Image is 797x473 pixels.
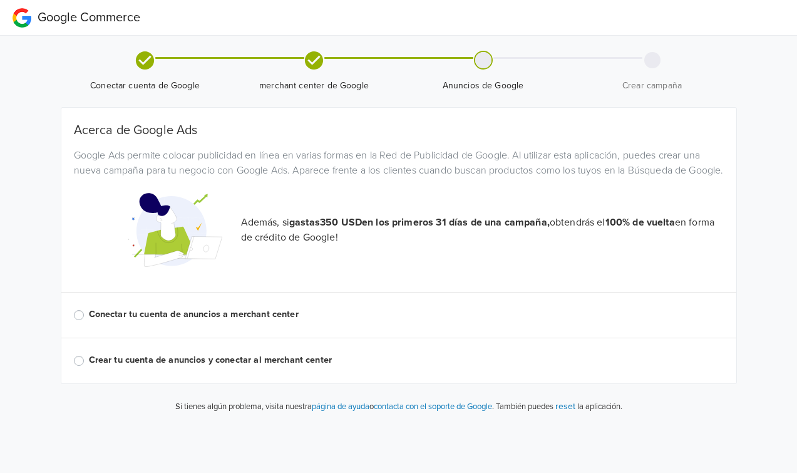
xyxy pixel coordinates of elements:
[38,10,140,25] span: Google Commerce
[573,80,732,92] span: Crear campaña
[241,215,724,245] p: Además, si obtendrás el en forma de crédito de Google!
[605,216,675,229] strong: 100% de vuelta
[555,399,575,413] button: reset
[404,80,563,92] span: Anuncios de Google
[494,399,622,413] p: También puedes la aplicación.
[175,401,494,413] p: Si tienes algún problema, visita nuestra o .
[312,402,369,412] a: página de ayuda
[89,353,724,367] label: Crear tu cuenta de anuncios y conectar al merchant center
[66,80,225,92] span: Conectar cuenta de Google
[235,80,394,92] span: merchant center de Google
[374,402,492,412] a: contacta con el soporte de Google
[128,183,222,277] img: Google Promotional Codes
[74,123,724,138] h5: Acerca de Google Ads
[89,308,724,321] label: Conectar tu cuenta de anuncios a merchant center
[289,216,550,229] strong: gastas 350 USD en los primeros 31 días de una campaña,
[64,148,733,178] div: Google Ads permite colocar publicidad en línea en varias formas en la Red de Publicidad de Google...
